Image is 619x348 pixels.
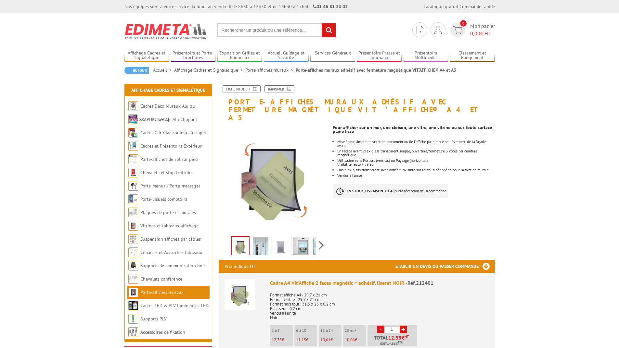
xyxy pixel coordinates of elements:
[174,67,245,73] a: Affichage Cadres et Signalétique
[296,337,306,342] span: 11,15
[310,50,355,61] a: Services Généraux
[217,50,262,61] a: Exposition Grilles et Panneaux
[128,234,138,244] img: Suspension affiches par câbles
[380,341,403,346] span: Soit €
[153,67,174,73] a: Accueil
[264,50,309,61] a: Accueil Guidage et Sécurité
[318,240,325,251] span: Next
[337,149,495,157] li: En façade avant, plexiglass transparent souple, ouverture/fermeture 3 côtés par ceinture magnétique
[320,338,342,342] p: €
[219,125,328,234] img: cadre_a4_2_faces_magnetic_adhesif_liseret_noir_212401.jpg
[131,87,205,93] a: Affichage Cadres et Signalétique
[140,263,206,269] a: Supports de communication bois
[345,328,366,333] p: 25 et +
[296,338,317,342] p: €
[387,341,396,346] span: 14,86
[296,67,456,73] li: Porte-affiches muraux adhésif avec fermeture magnétique VIT’AFFICHE® A4 et A3
[140,329,185,335] a: Accessoires de fixation
[272,337,282,342] span: 12,38
[140,289,184,295] a: Porte-affiches muraux
[404,50,448,61] a: Présentoirs Multimédia
[245,67,296,73] a: Porte-affiches muraux
[293,237,309,258] img: porte_visuels_muraux_212401_mise_en_scene_4.jpg
[140,143,202,149] a: Cadres et Présentoirs Extérieur
[214,85,500,122] h1: Porte-affiches muraux adhésif avec fermeture magnétique VIT’AFFICHE® A4 et A3
[347,188,401,193] strong: EN STOCK, LIVRAISON 3 à 4 jours
[313,4,348,9] strong: 01 46 81 33 03
[128,221,138,231] img: Vitrines et tableaux affichage
[124,67,149,74] a: Retour
[128,327,138,337] img: Accessoires de fixation
[253,237,268,258] img: porte_visuels_muraux_212401_mise_en_scene.jpg
[345,337,355,342] span: 10,06
[423,4,458,9] a: Catalogue gratuit
[140,210,196,215] a: Plaques de porte et murales
[140,236,201,242] a: Suspension affiches par câbles
[270,279,489,287] div: Cadre A4 Vit'Affiche 2 faces magnétic + adhésif, liseret NOIR -
[337,174,495,177] li: Vendus à l’unité
[470,30,480,37] span: 0,00
[337,159,495,166] li: Utilisation sens Portrait (vertical) ou Paysage (horizontal).
[273,237,289,258] img: cadre_a4_2_faces_magnetic_adhesif_liseret_gris_212410-_1_.jpg
[345,338,366,342] p: €
[337,168,495,172] li: Dos plexiglass transparent, avec adhésif invisible sur toute la périphérie pour la fixation murale
[450,50,495,61] a: Classement et Rangement
[223,85,261,92] a: Fiche produit
[140,276,182,282] a: Chevalets conférence
[217,23,336,37] input: Rechercher un produit ou une référence...
[128,194,138,204] img: Porte-visuels comptoirs
[400,326,407,333] a: +
[313,237,329,258] img: porte_visuels_muraux_212401_mise_en_scene_5.jpg
[128,128,138,138] img: Cadres Clic-Clac couleurs à clapet
[128,287,138,297] img: Porte-affiches muraux
[128,141,138,151] img: Cadres et Présentoirs Extérieur
[140,196,187,202] a: Porte-visuels comptoirs
[453,26,462,34] img: devis rapide
[357,50,402,61] a: Présentoirs Presse et Journaux
[128,168,138,177] img: Chevalets et stop trottoirs
[128,247,138,257] img: Cimaises et Accroches tableaux
[402,335,405,340] span: €
[417,26,423,34] img: devis rapide
[272,338,293,342] p: €
[140,156,198,162] a: Porte-affiches de sol sur pied
[128,208,138,217] img: Plaques de porte et murales
[225,260,255,273] p: Prix indiqué HT
[140,223,199,229] a: Vitrines et tableaux affichage
[395,260,495,273] h3: Etablir un devis ou passer commande
[388,335,402,340] span: 12,38
[124,3,348,10] div: Nos équipes sont à votre service du lundi au vendredi de 8h30 à 12h30 et de 13h30 à 17h30
[171,50,216,61] a: Présentoirs et Porte-brochures
[470,22,495,37] span: Mon panier
[423,3,495,10] div: |
[377,326,384,333] a: -
[140,116,197,122] a: Cadres Clic-Clac Alu Clippant
[124,19,207,43] img: Edimeta
[459,4,495,9] a: Commande rapide
[272,328,293,333] p: 1 à 5
[140,316,167,322] a: Supports PLV
[128,314,138,324] img: Supports PLV
[232,237,249,257] img: cadre_a4_2_faces_magnetic_adhesif_liseret_noir_212401.jpg
[449,22,495,37] a: devis rapide 0 Mon panier 0,00€ HT
[128,181,138,191] img: Porte-menus / Porte-messages
[322,23,336,37] input: rechercher
[124,50,169,61] a: Affichage Cadres et Signalétique
[140,249,202,255] a: Cimaises et Accroches tableaux
[128,261,138,270] img: Supports de communication bois
[128,101,138,111] img: Cadres Deco Muraux Alu ou Bois
[270,288,489,320] p: Format affiche A4 - 29,7 x 21 cm Format visible : 29,7 x 21 cm Format hors tout : 31,5 x 23 x 0,2...
[140,183,200,189] a: Porte-menus / Porte-messages
[225,279,255,310] img: Cadre A4 Vit'Affiche 2 faces magnétic + adhésif, liseret NOIR
[320,328,342,333] p: 11 à 24
[140,303,209,308] a: Cadres LED & PLV lumineuses LED
[320,337,330,342] span: 10,61
[460,20,467,27] span: 0
[128,274,138,284] img: Chevalets conférence
[333,184,448,198] p: à réception de la commande
[128,154,138,164] img: Porte-affiches de sol sur pied
[405,334,409,339] sup: HT
[140,170,193,175] a: Chevalets et stop trottoirs
[470,30,495,37] span: € HT
[128,301,138,310] img: Cadres LED & PLV lumineuses LED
